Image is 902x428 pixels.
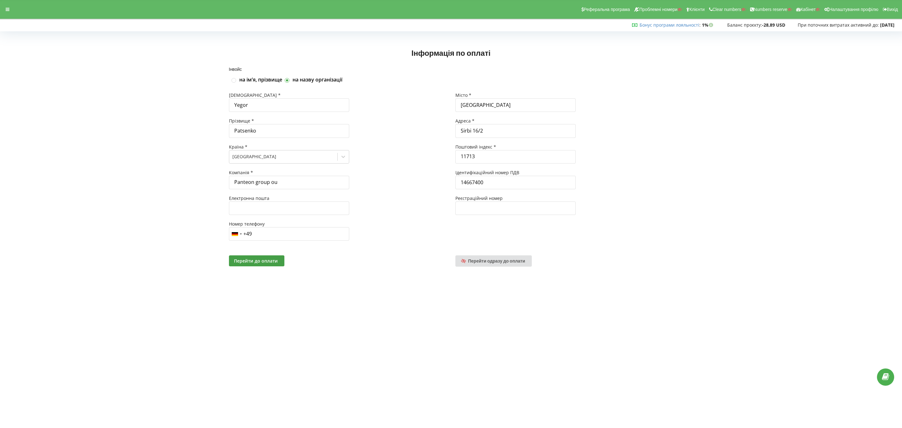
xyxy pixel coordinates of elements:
[887,7,898,12] span: Вихід
[455,144,496,150] span: Поштовий індекс *
[727,22,762,28] span: Баланс проєкту:
[689,7,705,12] span: Клієнти
[229,66,242,72] span: Інвойс
[412,48,490,57] span: Інформація по оплаті
[639,7,677,12] span: Проблемні номери
[468,258,525,264] span: Перейти одразу до оплати
[229,227,244,240] div: Telephone country code
[229,170,253,175] span: Компанія *
[229,195,269,201] span: Електронна пошта
[293,76,342,83] label: на назву організації
[229,92,281,98] span: [DEMOGRAPHIC_DATA] *
[640,22,699,28] a: Бонус програми лояльності
[229,144,247,150] span: Країна *
[229,255,284,266] button: Перейти до оплати
[801,7,816,12] span: Кабінет
[239,76,282,83] label: на імʼя, прізвище
[713,7,741,12] span: Clear numbers
[455,170,519,175] span: Ідентифікаційний номер ПДВ
[798,22,879,28] span: При поточних витратах активний до:
[584,7,630,12] span: Реферальна програма
[234,258,278,264] span: Перейти до оплати
[229,118,254,124] span: Прізвище *
[762,22,785,28] strong: -28,89 USD
[754,7,787,12] span: Numbers reserve
[829,7,878,12] span: Налаштування профілю
[455,118,474,124] span: Адреса *
[455,255,532,267] a: Перейти одразу до оплати
[880,22,894,28] strong: [DATE]
[702,22,715,28] strong: 1%
[640,22,701,28] span: :
[229,221,265,227] span: Номер телефону
[455,195,503,201] span: Реєстраційний номер
[455,92,471,98] span: Місто *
